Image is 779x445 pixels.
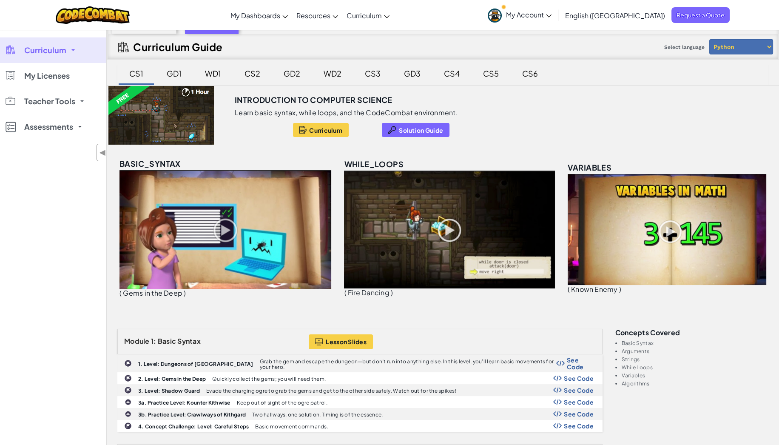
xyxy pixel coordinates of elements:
[237,400,327,405] p: Keep out of sight of the ogre patrol.
[615,329,768,336] h3: Concepts covered
[119,288,122,297] span: (
[196,63,230,83] div: WD1
[124,337,150,345] span: Module
[119,159,181,168] span: basic_syntax
[309,334,373,349] button: Lesson Slides
[138,411,246,418] b: 3b. Practice Level: Crawlways of Kithgard
[622,373,768,378] li: Variables
[56,6,130,24] img: CodeCombat logo
[230,11,280,20] span: My Dashboards
[556,360,565,366] img: Show Code Logo
[622,381,768,386] li: Algorithms
[124,386,132,394] img: IconChallengeLevel.svg
[619,285,621,294] span: )
[117,372,603,384] a: 2. Level: Gems in the Deep Quickly collect the gems; you will need them. Show Code Logo See Code
[235,108,458,117] p: Learn basic syntax, while loops, and the CodeCombat environment.
[117,408,603,420] a: 3b. Practice Level: Crawlways of Kithgard Two hallways, one solution. Timing is of the essence. S...
[567,357,594,370] span: See Code
[138,388,200,394] b: 3. Level: Shadow Guard
[151,337,156,345] span: 1:
[293,123,349,137] button: Curriculum
[571,285,618,294] span: Known Enemy
[24,123,73,131] span: Assessments
[564,411,594,417] span: See Code
[138,361,253,367] b: 1. Level: Dungeons of [GEOGRAPHIC_DATA]
[124,374,132,382] img: IconChallengeLevel.svg
[622,365,768,370] li: While Loops
[326,338,367,345] span: Lesson Slides
[24,72,70,80] span: My Licenses
[488,9,502,23] img: avatar
[212,376,326,382] p: Quickly collect the gems; you will need them.
[123,288,182,297] span: Gems in the Deep
[391,288,393,297] span: )
[309,127,342,134] span: Curriculum
[119,170,331,289] img: basic_syntax_unlocked.png
[568,285,570,294] span: (
[564,375,594,382] span: See Code
[671,7,730,23] a: Request a Quote
[118,42,129,52] img: IconCurriculumGuide.svg
[506,10,552,19] span: My Account
[564,422,594,429] span: See Code
[561,4,669,27] a: English ([GEOGRAPHIC_DATA])
[553,411,562,417] img: Show Code Logo
[356,63,389,83] div: CS3
[124,359,132,367] img: IconChallengeLevel.svg
[138,423,249,430] b: 4. Concept Challenge: Level: Careful Steps
[99,146,106,159] span: ◀
[483,2,556,29] a: My Account
[395,63,429,83] div: GD3
[382,123,449,137] button: Solution Guide
[348,288,389,297] span: Fire Dancing
[24,46,66,54] span: Curriculum
[117,396,603,408] a: 3a. Practice Level: Kounter Kithwise Keep out of sight of the ogre patrol. Show Code Logo See Code
[622,348,768,354] li: Arguments
[125,399,131,405] img: IconPracticeLevel.svg
[255,424,328,429] p: Basic movement commands.
[158,337,201,345] span: Basic Syntax
[117,420,603,432] a: 4. Concept Challenge: Level: Careful Steps Basic movement commands. Show Code Logo See Code
[564,399,594,405] span: See Code
[342,4,394,27] a: Curriculum
[296,11,330,20] span: Resources
[117,354,603,372] a: 1. Level: Dungeons of [GEOGRAPHIC_DATA] Grab the gem and escape the dungeon—but don’t run into an...
[184,288,186,297] span: )
[564,387,594,394] span: See Code
[568,174,766,285] img: variables_unlocked.png
[514,63,546,83] div: CS6
[275,63,309,83] div: GD2
[260,359,556,370] p: Grab the gem and escape the dungeon—but don’t run into anything else. In this level, you’ll learn...
[553,387,562,393] img: Show Code Logo
[133,41,223,53] h2: Curriculum Guide
[565,11,665,20] span: English ([GEOGRAPHIC_DATA])
[121,63,152,83] div: CS1
[435,63,468,83] div: CS4
[568,163,612,172] span: variables
[622,340,768,346] li: Basic Syntax
[553,423,562,429] img: Show Code Logo
[344,171,554,288] img: while_loops_unlocked.png
[553,375,562,381] img: Show Code Logo
[315,63,350,83] div: WD2
[158,63,190,83] div: GD1
[622,357,768,362] li: Strings
[252,412,383,417] p: Two hallways, one solution. Timing is of the essence.
[236,63,269,83] div: CS2
[344,288,346,297] span: (
[124,422,132,430] img: IconChallengeLevel.svg
[475,63,507,83] div: CS5
[138,399,230,406] b: 3a. Practice Level: Kounter Kithwise
[347,11,382,20] span: Curriculum
[138,376,206,382] b: 2. Level: Gems in the Deep
[292,4,342,27] a: Resources
[206,388,456,394] p: Evade the charging ogre to grab the gems and get to the other side safely. Watch out for the spikes!
[117,384,603,396] a: 3. Level: Shadow Guard Evade the charging ogre to grab the gems and get to the other side safely....
[399,127,443,134] span: Solution Guide
[226,4,292,27] a: My Dashboards
[553,399,562,405] img: Show Code Logo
